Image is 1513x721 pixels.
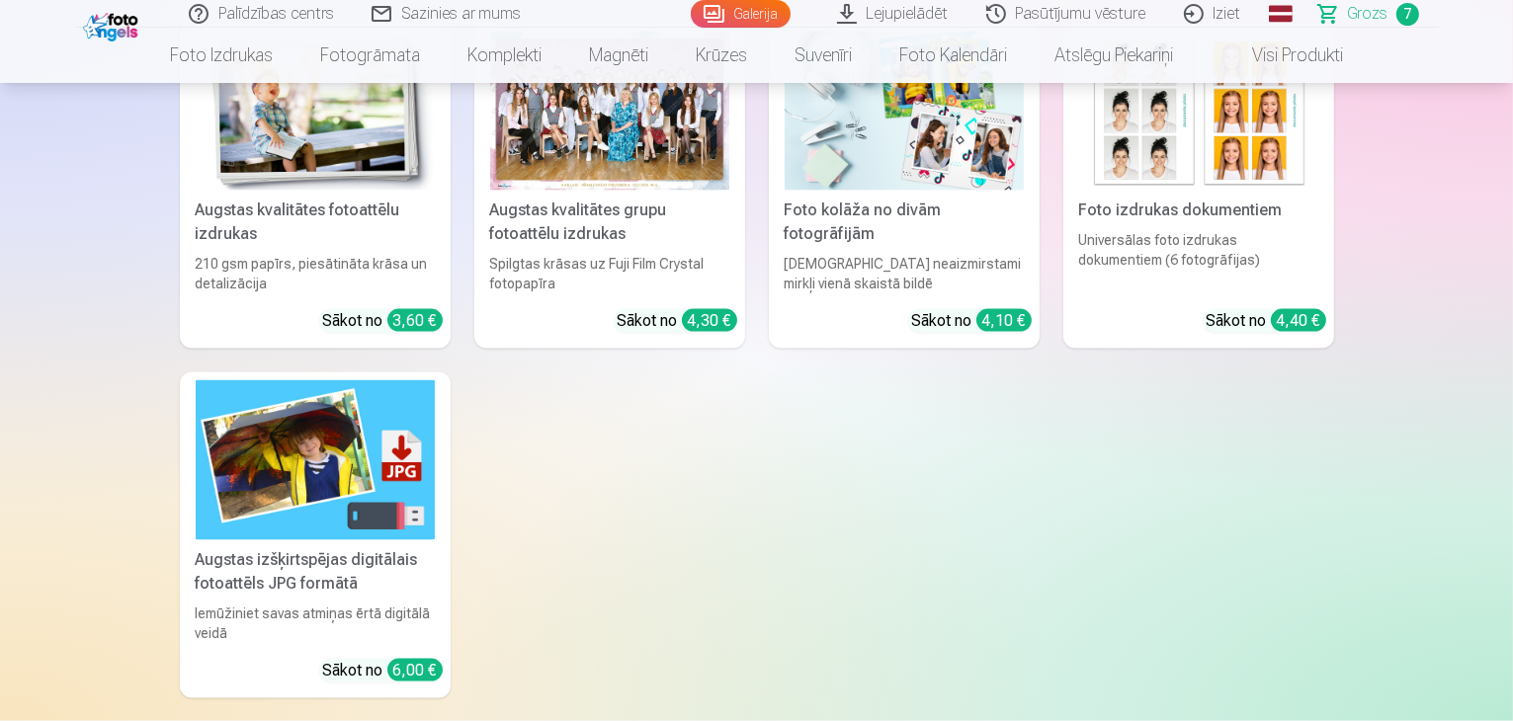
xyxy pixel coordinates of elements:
div: Universālas foto izdrukas dokumentiem (6 fotogrāfijas) [1071,230,1326,293]
span: Grozs [1348,2,1388,26]
div: Sākot no [1207,309,1326,333]
div: Sākot no [323,309,443,333]
div: 210 gsm papīrs, piesātināta krāsa un detalizācija [188,254,443,293]
div: Foto kolāža no divām fotogrāfijām [777,199,1032,246]
a: Visi produkti [1197,28,1367,83]
div: 4,10 € [976,309,1032,332]
a: Augstas kvalitātes fotoattēlu izdrukasAugstas kvalitātes fotoattēlu izdrukas210 gsm papīrs, piesā... [180,24,451,349]
div: Iemūžiniet savas atmiņas ērtā digitālā veidā [188,603,443,643]
div: [DEMOGRAPHIC_DATA] neaizmirstami mirkļi vienā skaistā bildē [777,254,1032,293]
img: /fa1 [83,8,143,41]
a: Atslēgu piekariņi [1031,28,1197,83]
span: 7 [1396,3,1419,26]
div: Sākot no [912,309,1032,333]
div: Augstas kvalitātes grupu fotoattēlu izdrukas [482,199,737,246]
div: Augstas izšķirtspējas digitālais fotoattēls JPG formātā [188,548,443,596]
div: 6,00 € [387,659,443,681]
a: Fotogrāmata [296,28,444,83]
a: Komplekti [444,28,565,83]
div: Foto izdrukas dokumentiem [1071,199,1326,222]
a: Augstas kvalitātes grupu fotoattēlu izdrukasSpilgtas krāsas uz Fuji Film Crystal fotopapīraSākot ... [474,24,745,349]
a: Magnēti [565,28,672,83]
div: 4,30 € [682,309,737,332]
div: Sākot no [323,659,443,682]
a: Foto kalendāri [876,28,1031,83]
img: Augstas izšķirtspējas digitālais fotoattēls JPG formātā [196,380,435,539]
img: Augstas kvalitātes fotoattēlu izdrukas [196,32,435,191]
a: Krūzes [672,28,771,83]
a: Foto izdrukas [146,28,296,83]
div: 3,60 € [387,309,443,332]
div: Spilgtas krāsas uz Fuji Film Crystal fotopapīra [482,254,737,293]
div: Augstas kvalitātes fotoattēlu izdrukas [188,199,443,246]
a: Suvenīri [771,28,876,83]
a: Foto kolāža no divām fotogrāfijāmFoto kolāža no divām fotogrāfijām[DEMOGRAPHIC_DATA] neaizmirstam... [769,24,1040,349]
img: Foto izdrukas dokumentiem [1079,32,1318,191]
img: Foto kolāža no divām fotogrāfijām [785,32,1024,191]
div: 4,40 € [1271,309,1326,332]
a: Foto izdrukas dokumentiemFoto izdrukas dokumentiemUniversālas foto izdrukas dokumentiem (6 fotogr... [1063,24,1334,349]
div: Sākot no [618,309,737,333]
a: Augstas izšķirtspējas digitālais fotoattēls JPG formātāAugstas izšķirtspējas digitālais fotoattēl... [180,372,451,697]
